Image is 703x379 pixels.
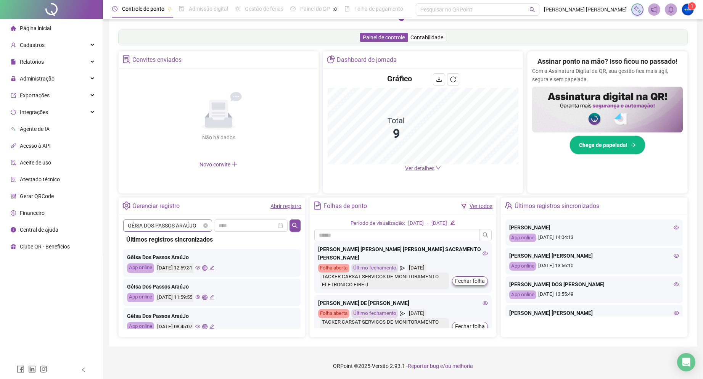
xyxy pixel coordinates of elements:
[688,2,696,10] sup: Atualize o seu contato no menu Meus Dados
[400,309,405,318] span: send
[127,253,297,261] div: GêIsa Dos Passos AraúJo
[11,177,16,182] span: solution
[532,87,683,132] img: banner%2F02c71560-61a6-44d4-94b9-c8ab97240462.png
[411,15,415,19] button: 5
[232,161,238,167] span: plus
[20,160,51,166] span: Aceite de uso
[509,262,536,271] div: App online
[122,202,130,210] span: setting
[337,53,397,66] div: Dashboard de jornada
[11,143,16,148] span: api
[300,6,330,12] span: Painel do DP
[323,200,367,213] div: Folhas de ponto
[28,365,36,373] span: linkedin
[509,234,679,242] div: [DATE] 14:04:13
[410,34,443,40] span: Contabilidade
[674,282,679,287] span: eye
[20,126,50,132] span: Agente de IA
[128,220,208,231] span: GÊISA DOS PASSOS ARAÚJO
[529,7,535,13] span: search
[674,310,679,316] span: eye
[195,324,200,329] span: eye
[122,55,130,63] span: solution
[20,143,51,149] span: Acesso à API
[363,34,405,40] span: Painel de controle
[351,219,405,227] div: Período de visualização:
[400,264,405,273] span: send
[320,318,449,335] div: TACKER CARSAT SERVICOS DE MONITORAMENTO ELETRONICO EIRELI
[11,110,16,115] span: sync
[156,293,193,302] div: [DATE] 11:59:55
[405,165,441,171] a: Ver detalhes down
[674,253,679,258] span: eye
[127,263,154,273] div: App online
[509,252,679,260] div: [PERSON_NAME] [PERSON_NAME]
[392,15,396,19] button: 3
[318,264,349,273] div: Folha aberta
[132,200,180,213] div: Gerenciar registro
[509,290,679,299] div: [DATE] 13:55:49
[132,53,182,66] div: Convites enviados
[569,135,645,155] button: Chega de papelada!
[431,219,447,227] div: [DATE]
[209,324,214,329] span: edit
[11,59,16,65] span: file
[418,15,421,19] button: 6
[11,76,16,81] span: lock
[20,59,44,65] span: Relatórios
[20,244,70,250] span: Clube QR - Beneficios
[509,262,679,271] div: [DATE] 13:56:10
[461,203,467,209] span: filter
[509,234,536,242] div: App online
[436,165,441,171] span: down
[203,223,208,228] span: close-circle
[195,295,200,300] span: eye
[509,290,536,299] div: App online
[11,160,16,165] span: audit
[633,5,642,14] img: sparkle-icon.fc2bf0ac1784a2077858766a79e2daf3.svg
[674,225,679,230] span: eye
[127,322,154,332] div: App online
[270,203,301,209] a: Abrir registro
[691,3,693,9] span: 1
[40,365,47,373] span: instagram
[631,142,636,148] span: arrow-right
[20,42,45,48] span: Cadastros
[452,322,488,331] button: Fechar folha
[651,6,658,13] span: notification
[20,193,54,199] span: Gerar QRCode
[314,202,322,210] span: file-text
[483,232,489,238] span: search
[290,6,296,11] span: dashboard
[202,295,207,300] span: global
[579,141,627,149] span: Chega de papelada!
[156,263,193,273] div: [DATE] 12:59:31
[372,363,389,369] span: Versão
[532,67,683,84] p: Com a Assinatura Digital da QR, sua gestão fica mais ágil, segura e sem papelada.
[399,15,404,21] button: 4
[405,165,434,171] span: Ver detalhes
[20,210,45,216] span: Financeiro
[668,6,674,13] span: bell
[318,245,488,262] div: [PERSON_NAME] [PERSON_NAME] [PERSON_NAME] SACRAMENTO [PERSON_NAME]
[378,15,382,19] button: 1
[537,56,677,67] h2: Assinar ponto na mão? Isso ficou no passado!
[682,4,693,15] img: 52457
[20,76,55,82] span: Administração
[509,223,679,232] div: [PERSON_NAME]
[509,280,679,289] div: [PERSON_NAME] DOS [PERSON_NAME]
[452,276,488,285] button: Fechar folha
[427,219,428,227] div: -
[11,210,16,216] span: dollar
[385,15,389,19] button: 2
[183,133,254,142] div: Não há dados
[11,26,16,31] span: home
[408,219,424,227] div: [DATE]
[505,202,513,210] span: team
[354,6,403,12] span: Folha de pagamento
[11,42,16,48] span: user-add
[209,295,214,300] span: edit
[483,251,488,256] span: eye
[450,76,456,82] span: reload
[20,25,51,31] span: Página inicial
